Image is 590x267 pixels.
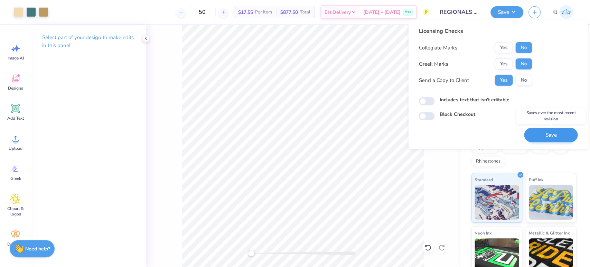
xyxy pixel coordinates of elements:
button: Yes [495,75,513,86]
button: Save [524,128,578,142]
button: No [515,42,532,53]
span: KJ [552,8,558,16]
div: Saves over the most recent revision [516,108,586,124]
div: Rhinestones [471,156,505,167]
span: [DATE] - [DATE] [363,9,401,16]
div: Send a Copy to Client [419,76,469,84]
button: Yes [495,58,513,70]
span: Est. Delivery [325,9,351,16]
img: Standard [475,185,519,220]
span: Puff Ink [529,176,543,183]
span: Image AI [8,55,24,61]
span: $877.50 [280,9,298,16]
label: Includes text that isn't editable [439,96,509,103]
input: – – [189,6,216,18]
span: Decorate [7,241,24,247]
div: Greek Marks [419,60,448,68]
input: Untitled Design [434,5,485,19]
p: Select part of your design to make edits in this panel [42,34,135,49]
div: Licensing Checks [419,27,532,35]
span: Greek [10,176,21,181]
button: Save [490,6,523,18]
span: Designs [8,85,23,91]
span: Add Text [7,116,24,121]
span: $17.55 [238,9,253,16]
strong: Need help? [25,246,50,252]
span: Upload [9,146,22,151]
div: Accessibility label [248,250,255,257]
button: No [515,58,532,70]
span: Per Item [255,9,272,16]
span: Clipart & logos [4,206,27,217]
span: Metallic & Glitter Ink [529,229,570,237]
img: Kendra Jingco [559,5,573,19]
button: Yes [495,42,513,53]
span: Neon Ink [475,229,491,237]
span: Standard [475,176,493,183]
div: Collegiate Marks [419,44,457,52]
a: KJ [549,5,576,19]
img: Puff Ink [529,185,573,220]
label: Block Checkout [439,111,475,118]
button: No [515,75,532,86]
span: Free [405,10,411,15]
span: Total [300,9,310,16]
